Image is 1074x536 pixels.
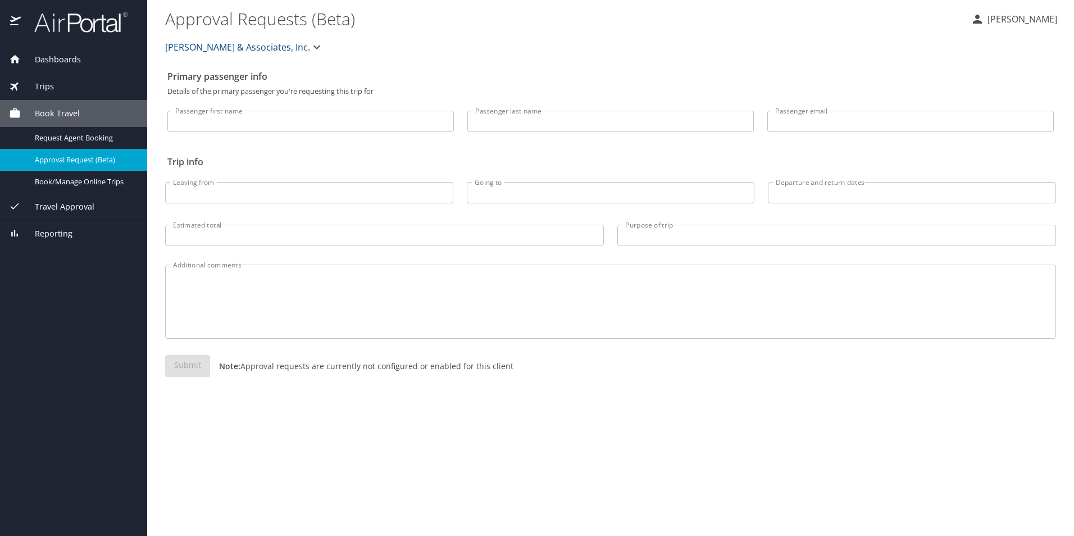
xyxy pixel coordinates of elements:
[966,9,1062,29] button: [PERSON_NAME]
[21,228,72,240] span: Reporting
[22,11,128,33] img: airportal-logo.png
[21,201,94,213] span: Travel Approval
[35,133,134,143] span: Request Agent Booking
[210,360,513,372] p: Approval requests are currently not configured or enabled for this client
[21,80,54,93] span: Trips
[167,153,1054,171] h2: Trip info
[165,1,962,36] h1: Approval Requests (Beta)
[21,53,81,66] span: Dashboards
[161,36,328,58] button: [PERSON_NAME] & Associates, Inc.
[35,155,134,165] span: Approval Request (Beta)
[219,361,240,371] strong: Note:
[167,67,1054,85] h2: Primary passenger info
[165,39,310,55] span: [PERSON_NAME] & Associates, Inc.
[21,107,80,120] span: Book Travel
[10,11,22,33] img: icon-airportal.png
[167,88,1054,95] p: Details of the primary passenger you're requesting this trip for
[35,176,134,187] span: Book/Manage Online Trips
[984,12,1057,26] p: [PERSON_NAME]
